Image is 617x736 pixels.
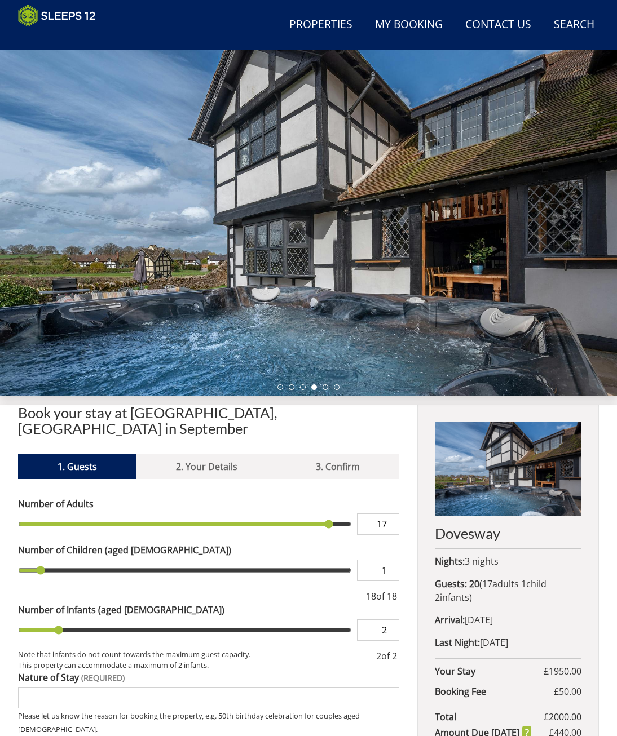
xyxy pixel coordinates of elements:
label: Number of Infants (aged [DEMOGRAPHIC_DATA]) [18,603,399,617]
strong: Total [435,710,544,724]
span: infant [435,591,469,604]
span: £ [544,710,581,724]
a: 3. Confirm [276,454,399,479]
strong: Booking Fee [435,685,554,698]
span: s [514,578,519,590]
img: Sleeps 12 [18,5,96,27]
span: 2 [376,650,381,662]
a: My Booking [371,12,447,38]
strong: Last Night: [435,636,480,649]
span: s [465,591,469,604]
a: 2. Your Details [136,454,277,479]
strong: Arrival: [435,614,465,626]
div: of 2 [374,649,399,671]
span: 1 [521,578,526,590]
span: adult [482,578,519,590]
a: Contact Us [461,12,536,38]
span: ( ) [435,578,547,604]
label: Number of Children (aged [DEMOGRAPHIC_DATA]) [18,543,399,557]
h2: Book your stay at [GEOGRAPHIC_DATA], [GEOGRAPHIC_DATA] in September [18,405,399,436]
span: 2000.00 [549,711,581,723]
a: Search [549,12,599,38]
span: 18 [366,590,376,602]
strong: 20 [469,578,479,590]
p: 3 nights [435,555,581,568]
p: [DATE] [435,613,581,627]
p: [DATE] [435,636,581,649]
span: 17 [482,578,492,590]
strong: Your Stay [435,664,544,678]
a: Properties [285,12,357,38]
iframe: Customer reviews powered by Trustpilot [12,34,131,43]
span: £ [544,664,581,678]
strong: Nights: [435,555,465,567]
img: An image of 'Dovesway' [435,422,581,516]
label: Nature of Stay [18,671,399,684]
small: Please let us know the reason for booking the property, e.g. 50th birthday celebration for couple... [18,711,360,734]
label: Number of Adults [18,497,399,511]
span: 50.00 [559,685,581,698]
h2: Dovesway [435,525,581,541]
div: of 18 [364,589,399,603]
span: £ [554,685,581,698]
small: Note that infants do not count towards the maximum guest capacity. This property can accommodate ... [18,649,365,671]
span: child [519,578,547,590]
strong: Guests: [435,578,467,590]
span: 1950.00 [549,665,581,677]
span: 2 [435,591,440,604]
a: 1. Guests [18,454,136,479]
